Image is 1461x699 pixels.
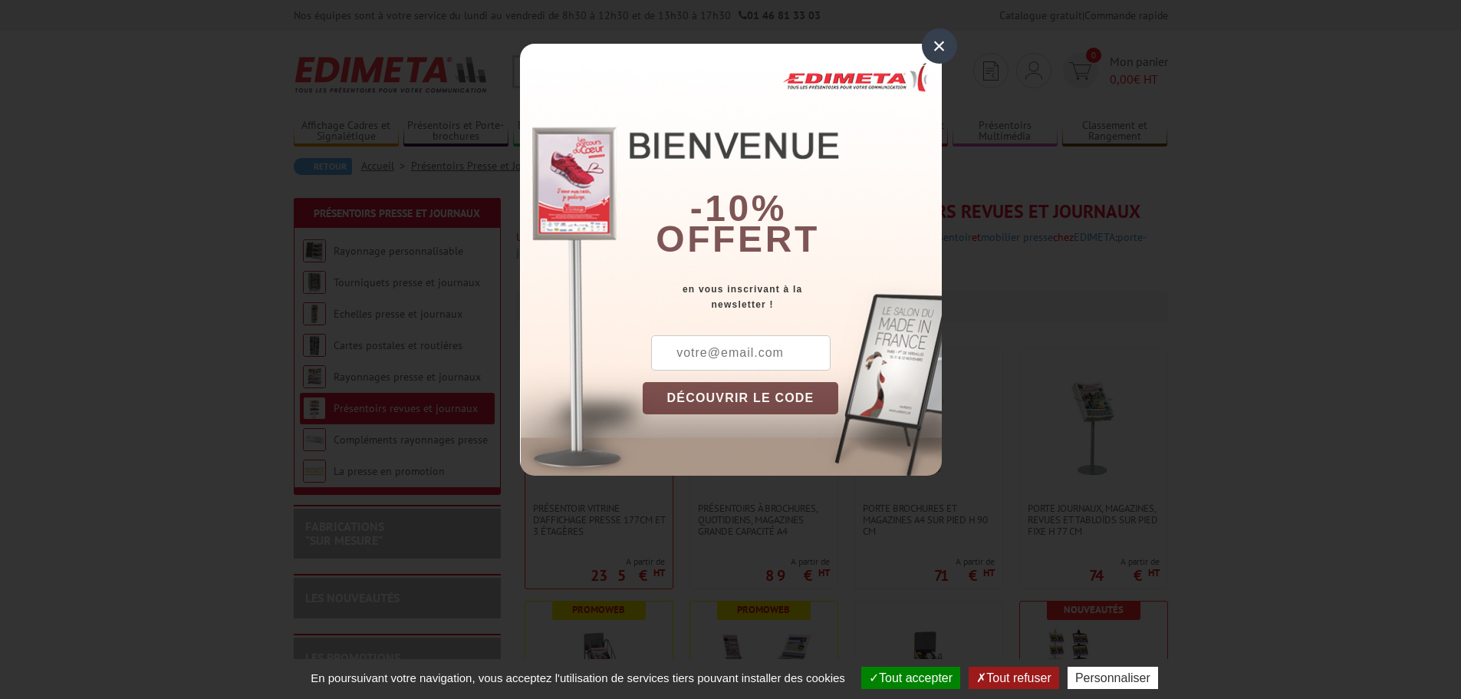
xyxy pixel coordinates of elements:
[969,667,1058,689] button: Tout refuser
[651,335,831,371] input: votre@email.com
[1068,667,1158,689] button: Personnaliser (fenêtre modale)
[656,219,820,259] font: offert
[922,28,957,64] div: ×
[643,282,942,312] div: en vous inscrivant à la newsletter !
[643,382,839,414] button: DÉCOUVRIR LE CODE
[303,671,853,684] span: En poursuivant votre navigation, vous acceptez l'utilisation de services tiers pouvant installer ...
[861,667,960,689] button: Tout accepter
[690,188,787,229] b: -10%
